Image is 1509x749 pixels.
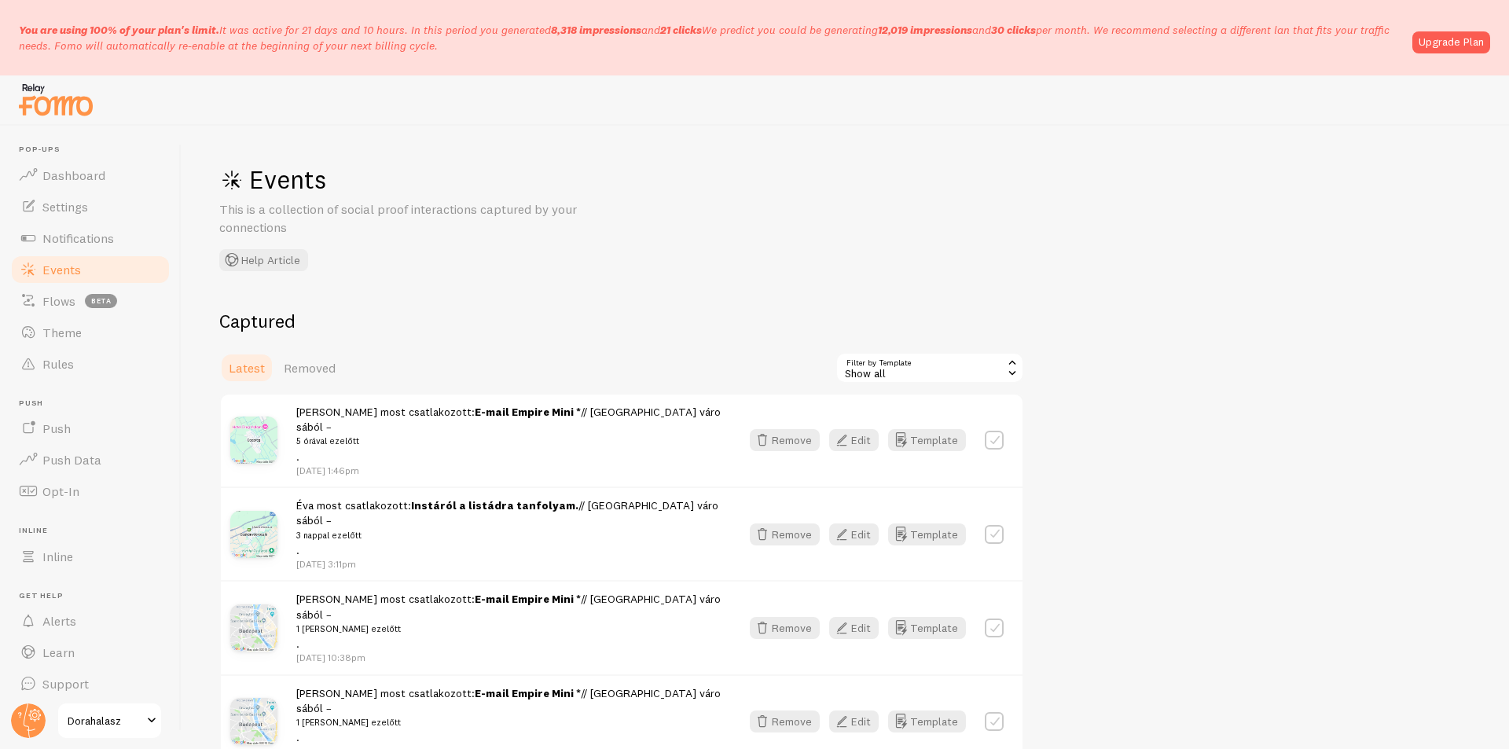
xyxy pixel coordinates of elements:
[57,702,163,740] a: Dorahalasz
[42,356,74,372] span: Rules
[9,541,171,572] a: Inline
[296,715,721,729] small: 1 [PERSON_NAME] ezelőtt
[296,592,721,651] span: [PERSON_NAME] most csatlakozott: // [GEOGRAPHIC_DATA] városából – .
[230,511,277,558] img: Cs%C3%A1k%C3%A1nydoroszl%C3%B3-Hungary.png
[296,557,721,571] p: [DATE] 3:11pm
[878,23,1036,37] span: and
[42,325,82,340] span: Theme
[284,360,336,376] span: Removed
[296,686,721,745] span: [PERSON_NAME] most csatlakozott: // [GEOGRAPHIC_DATA] városából – .
[475,405,581,419] a: E-mail Empire Mini *
[888,523,966,545] button: Template
[17,79,95,119] img: fomo-relay-logo-orange.svg
[230,604,277,652] img: Budapest-Hungary.png
[230,417,277,464] img: Csepreg-Hungary.png
[9,668,171,699] a: Support
[229,360,265,376] span: Latest
[9,254,171,285] a: Events
[9,605,171,637] a: Alerts
[296,622,721,636] small: 1 [PERSON_NAME] ezelőtt
[9,413,171,444] a: Push
[42,293,75,309] span: Flows
[829,710,888,732] a: Edit
[296,434,721,448] small: 5 órával ezelőtt
[888,710,966,732] button: Template
[750,617,820,639] button: Remove
[9,222,171,254] a: Notifications
[42,613,76,629] span: Alerts
[42,199,88,215] span: Settings
[1412,31,1490,53] a: Upgrade Plan
[42,420,71,436] span: Push
[660,23,702,37] b: 21 clicks
[219,200,597,237] p: This is a collection of social proof interactions captured by your connections
[829,429,879,451] button: Edit
[888,429,966,451] button: Template
[888,617,966,639] button: Template
[9,637,171,668] a: Learn
[991,23,1036,37] b: 30 clicks
[230,698,277,745] img: Budapest-Hungary.png
[42,262,81,277] span: Events
[475,592,581,606] a: E-mail Empire Mini *
[9,348,171,380] a: Rules
[42,167,105,183] span: Dashboard
[68,711,142,730] span: Dorahalasz
[829,429,888,451] a: Edit
[219,352,274,384] a: Latest
[219,163,691,196] h1: Events
[19,145,171,155] span: Pop-ups
[750,710,820,732] button: Remove
[296,528,721,542] small: 3 nappal ezelőtt
[9,475,171,507] a: Opt-In
[42,676,89,692] span: Support
[411,498,578,512] a: Instáról a listádra tanfolyam.
[829,617,879,639] button: Edit
[19,526,171,536] span: Inline
[42,483,79,499] span: Opt-In
[19,22,1403,53] p: It was active for 21 days and 10 hours. In this period you generated We predict you could be gene...
[551,23,641,37] b: 8,318 impressions
[829,523,888,545] a: Edit
[42,644,75,660] span: Learn
[219,249,308,271] button: Help Article
[19,23,219,37] span: You are using 100% of your plan's limit.
[85,294,117,308] span: beta
[475,686,581,700] a: E-mail Empire Mini *
[42,452,101,468] span: Push Data
[9,160,171,191] a: Dashboard
[296,498,721,557] span: Éva most csatlakozott: // [GEOGRAPHIC_DATA] városából – .
[750,429,820,451] button: Remove
[829,710,879,732] button: Edit
[19,398,171,409] span: Push
[829,617,888,639] a: Edit
[42,549,73,564] span: Inline
[9,444,171,475] a: Push Data
[829,523,879,545] button: Edit
[878,23,972,37] b: 12,019 impressions
[296,464,721,477] p: [DATE] 1:46pm
[19,591,171,601] span: Get Help
[296,405,721,464] span: [PERSON_NAME] most csatlakozott: // [GEOGRAPHIC_DATA] városából – .
[551,23,702,37] span: and
[42,230,114,246] span: Notifications
[9,191,171,222] a: Settings
[835,352,1024,384] div: Show all
[750,523,820,545] button: Remove
[219,309,1024,333] h2: Captured
[296,651,721,664] p: [DATE] 10:38pm
[9,285,171,317] a: Flows beta
[9,317,171,348] a: Theme
[274,352,345,384] a: Removed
